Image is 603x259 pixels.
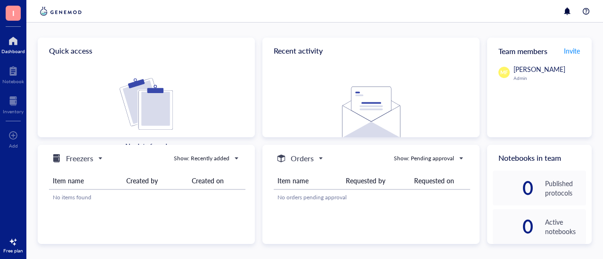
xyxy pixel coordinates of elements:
[493,219,534,234] div: 0
[3,94,24,114] a: Inventory
[513,64,565,74] span: [PERSON_NAME]
[513,75,586,81] div: Admin
[277,193,466,202] div: No orders pending approval
[291,153,314,164] h5: Orders
[12,7,15,19] span: I
[38,38,255,64] div: Quick access
[394,154,454,163] div: Show: Pending approval
[487,38,592,64] div: Team members
[2,63,24,84] a: Notebook
[564,46,580,55] span: Invite
[545,179,586,197] div: Published protocols
[2,78,24,84] div: Notebook
[38,6,84,17] img: genemod-logo
[3,248,23,253] div: Free plan
[188,172,245,189] th: Created on
[274,172,342,189] th: Item name
[342,172,410,189] th: Requested by
[493,181,534,196] div: 0
[262,38,480,64] div: Recent activity
[3,109,24,114] div: Inventory
[120,78,173,130] img: Cf+DiIyRRx+BTSbnYhsZzE9to3+AfuhVxcka4spAAAAAElFTkSuQmCC
[545,217,586,236] div: Active notebooks
[122,172,188,189] th: Created by
[125,141,167,151] div: No data found
[49,172,122,189] th: Item name
[53,193,242,202] div: No items found
[563,43,580,58] button: Invite
[487,145,592,171] div: Notebooks in team
[174,154,229,163] div: Show: Recently added
[500,69,508,76] span: MF
[66,153,93,164] h5: Freezers
[410,172,470,189] th: Requested on
[342,86,400,138] img: Empty state
[9,143,18,149] div: Add
[1,33,25,54] a: Dashboard
[1,48,25,54] div: Dashboard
